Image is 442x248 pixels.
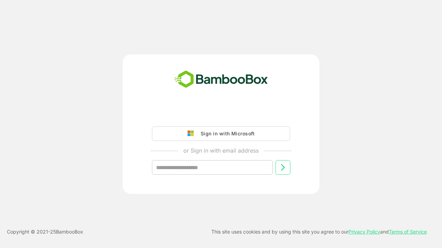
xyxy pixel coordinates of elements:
button: Sign in with Microsoft [152,126,290,141]
p: or Sign in with email address [183,146,259,155]
p: Copyright © 2021- 25 BambooBox [7,228,83,236]
a: Privacy Policy [348,229,380,235]
img: google [188,131,197,137]
a: Terms of Service [389,229,427,235]
img: bamboobox [171,68,272,91]
p: This site uses cookies and by using this site you agree to our and [211,228,427,236]
div: Sign in with Microsoft [197,129,254,138]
